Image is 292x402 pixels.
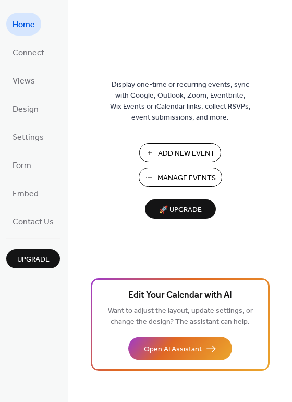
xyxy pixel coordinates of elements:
span: Upgrade [17,254,50,265]
a: Home [6,13,41,36]
span: Want to adjust the layout, update settings, or change the design? The assistant can help. [108,304,253,329]
span: Connect [13,45,44,62]
a: Form [6,153,38,176]
span: Embed [13,186,39,203]
span: Contact Us [13,214,54,231]
button: Open AI Assistant [128,337,232,360]
a: Embed [6,182,45,205]
span: Home [13,17,35,33]
span: 🚀 Upgrade [151,203,210,217]
button: Manage Events [139,168,222,187]
a: Connect [6,41,51,64]
a: Settings [6,125,50,148]
button: 🚀 Upgrade [145,199,216,219]
span: Design [13,101,39,118]
span: Open AI Assistant [144,344,202,355]
span: Views [13,73,35,90]
button: Upgrade [6,249,60,268]
a: Views [6,69,41,92]
a: Contact Us [6,210,60,233]
span: Manage Events [157,173,216,184]
span: Display one-time or recurring events, sync with Google, Outlook, Zoom, Eventbrite, Wix Events or ... [110,79,251,123]
button: Add New Event [139,143,221,162]
span: Edit Your Calendar with AI [128,288,232,303]
span: Form [13,158,31,174]
span: Settings [13,129,44,146]
span: Add New Event [158,148,215,159]
a: Design [6,97,45,120]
